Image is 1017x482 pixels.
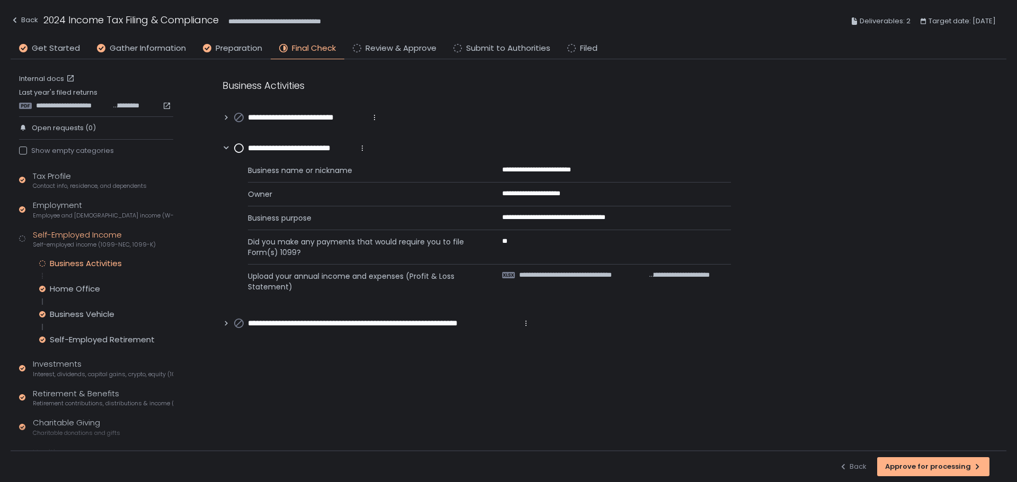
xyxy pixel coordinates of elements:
[580,42,597,54] span: Filed
[33,399,173,407] span: Retirement contributions, distributions & income (1099-R, 5498)
[216,42,262,54] span: Preparation
[32,42,80,54] span: Get Started
[43,13,219,27] h1: 2024 Income Tax Filing & Compliance
[33,388,173,408] div: Retirement & Benefits
[33,182,147,190] span: Contact info, residence, and dependents
[32,123,96,133] span: Open requests (0)
[292,42,336,54] span: Final Check
[33,241,156,249] span: Self-employed income (1099-NEC, 1099-K)
[110,42,186,54] span: Gather Information
[929,15,996,28] span: Target date: [DATE]
[33,370,173,378] span: Interest, dividends, capital gains, crypto, equity (1099s, K-1s)
[248,189,477,199] span: Owner
[50,334,155,345] div: Self-Employed Retirement
[19,88,173,110] div: Last year's filed returns
[11,14,38,26] div: Back
[33,170,147,190] div: Tax Profile
[33,229,156,249] div: Self-Employed Income
[33,417,120,437] div: Charitable Giving
[11,13,38,30] button: Back
[466,42,550,54] span: Submit to Authorities
[248,271,477,292] span: Upload your annual income and expenses (Profit & Loss Statement)
[365,42,436,54] span: Review & Approve
[877,457,989,476] button: Approve for processing
[50,258,122,269] div: Business Activities
[50,309,114,320] div: Business Vehicle
[885,462,982,471] div: Approve for processing
[248,165,477,176] span: Business name or nickname
[839,457,867,476] button: Back
[50,284,100,294] div: Home Office
[248,213,477,223] span: Business purpose
[839,462,867,471] div: Back
[860,15,911,28] span: Deliverables: 2
[222,78,731,93] div: Business Activities
[248,237,477,258] span: Did you make any payments that would require you to file Form(s) 1099?
[33,447,158,467] div: Healthcare
[33,429,120,437] span: Charitable donations and gifts
[33,212,173,220] span: Employee and [DEMOGRAPHIC_DATA] income (W-2s)
[33,199,173,220] div: Employment
[19,74,77,84] a: Internal docs
[33,358,173,378] div: Investments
